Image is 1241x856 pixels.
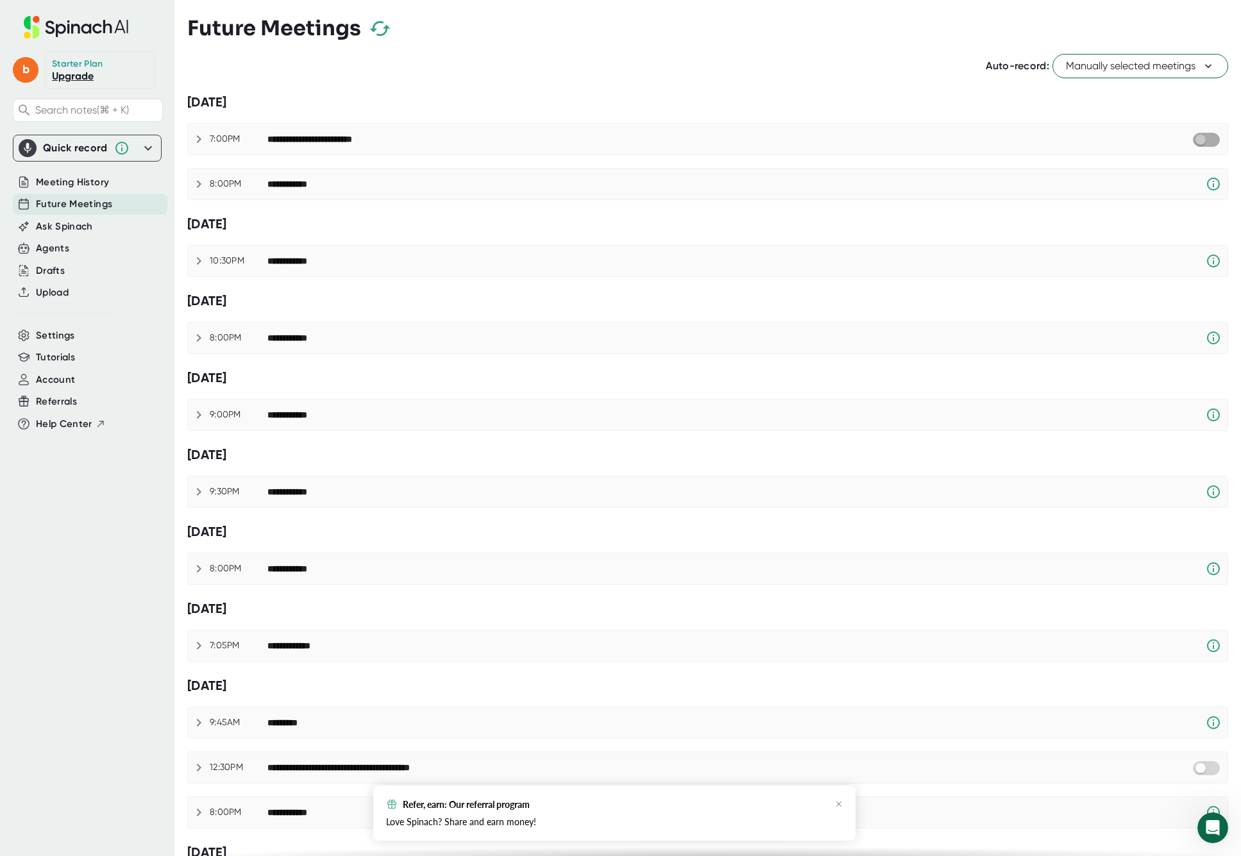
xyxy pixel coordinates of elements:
div: [DATE] [187,601,1228,617]
div: 8:00PM [210,807,267,818]
button: Help Center [36,417,106,432]
button: Ask Spinach [36,219,93,234]
div: [DATE] [187,678,1228,694]
div: 8:00PM [210,178,267,190]
iframe: Intercom live chat [1197,812,1228,843]
div: [DATE] [187,447,1228,463]
svg: Spinach requires a video conference link. [1206,407,1221,423]
div: 7:05PM [210,640,267,651]
svg: Spinach requires a video conference link. [1206,805,1221,820]
div: 7:00PM [210,133,267,145]
button: Future Meetings [36,197,112,212]
span: Auto-record: [986,60,1049,72]
div: [DATE] [187,94,1228,110]
div: Quick record [19,135,156,161]
span: b [13,57,38,83]
div: 9:30PM [210,486,267,498]
div: Starter Plan [52,58,103,70]
button: Manually selected meetings [1052,54,1228,78]
button: Referrals [36,394,77,409]
div: 9:45AM [210,717,267,728]
div: 10:30PM [210,255,267,267]
span: Manually selected meetings [1066,58,1215,74]
span: Help Center [36,417,92,432]
svg: Spinach requires a video conference link. [1206,330,1221,346]
a: Upgrade [52,70,94,82]
svg: Spinach requires a video conference link. [1206,638,1221,653]
h3: Future Meetings [187,16,361,40]
button: Account [36,373,75,387]
button: Tutorials [36,350,75,365]
svg: Spinach requires a video conference link. [1206,253,1221,269]
button: Upload [36,285,69,300]
div: 8:00PM [210,563,267,575]
button: Settings [36,328,75,343]
button: Agents [36,241,69,256]
span: Search notes (⌘ + K) [35,104,129,116]
div: [DATE] [187,216,1228,232]
svg: Spinach requires a video conference link. [1206,561,1221,576]
div: 9:00PM [210,409,267,421]
div: [DATE] [187,370,1228,386]
div: [DATE] [187,293,1228,309]
div: [DATE] [187,524,1228,540]
svg: Spinach requires a video conference link. [1206,484,1221,499]
div: 12:30PM [210,762,267,773]
button: Drafts [36,264,65,278]
div: 8:00PM [210,332,267,344]
button: Meeting History [36,175,109,190]
svg: Spinach requires a video conference link. [1206,715,1221,730]
div: Quick record [43,142,108,155]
